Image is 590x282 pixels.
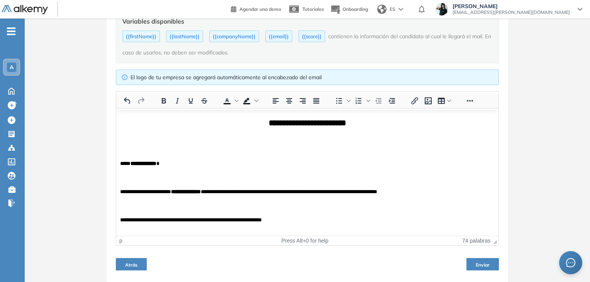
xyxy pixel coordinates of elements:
button: Atrás [116,258,147,270]
span: Agendar una demo [239,6,281,12]
iframe: Área de Texto Enriquecido [116,110,498,236]
button: Negrita [157,95,170,106]
span: {{score}} [298,31,325,42]
button: Cursiva [171,95,184,106]
span: [PERSON_NAME] [453,3,570,9]
button: Reveal or hide additional toolbar items [463,95,476,106]
button: Subrayado [184,95,197,106]
i: - [7,31,15,32]
button: Onboarding [330,1,368,18]
span: contienen la información del candidato al cual le llegará el mail. En caso de usarlos, no deben s... [122,33,491,56]
button: Enviar [466,258,499,270]
span: Atrás [125,262,137,268]
img: arrow [398,8,403,11]
span: ES [390,6,395,13]
h5: Variables disponibles [122,17,492,26]
span: {{email}} [265,31,292,42]
button: Justificar [310,95,323,106]
div: El logo de tu empresa se agregará automáticamente al encabezado del email [131,73,493,82]
button: Rehacer [134,95,147,106]
div: Text color Negro [220,95,240,106]
span: Enviar [476,262,490,268]
a: Agendar una demo [231,4,281,13]
button: Disminuir sangría [372,95,385,106]
span: {{lastName}} [166,31,203,42]
span: {{firstName}} [122,31,160,42]
div: Press the Up and Down arrow keys to resize the editor. [490,236,498,245]
span: {{companyName}} [209,31,259,42]
span: Tutoriales [302,6,324,12]
button: Deshacer [121,95,134,106]
span: info-circle [122,75,127,80]
span: message [566,258,575,267]
body: Área de texto enriquecido. Pulse ALT-0 para abrir la ayuda. [4,7,378,263]
img: world [377,5,387,14]
button: Insertar/editar imagen [422,95,435,106]
img: Logo [2,5,48,15]
div: p [119,238,122,244]
span: [EMAIL_ADDRESS][PERSON_NAME][DOMAIN_NAME] [453,9,570,15]
button: Tachado [198,95,211,106]
button: Alinear a la derecha [296,95,309,106]
span: Onboarding [342,6,368,12]
div: Background color Negro [240,95,259,106]
span: A [10,64,14,70]
div: Lista de viñetas [332,95,352,106]
button: Insertar/editar enlace [408,95,421,106]
button: 74 palabras [462,238,490,244]
button: Incrementar sangría [385,95,398,106]
button: Tabla [435,95,454,106]
div: Lista numerada [352,95,371,106]
button: Alinear al centro [283,95,296,106]
button: Alinear a la izquierda [269,95,282,106]
div: Press Alt+0 for help [243,238,366,244]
